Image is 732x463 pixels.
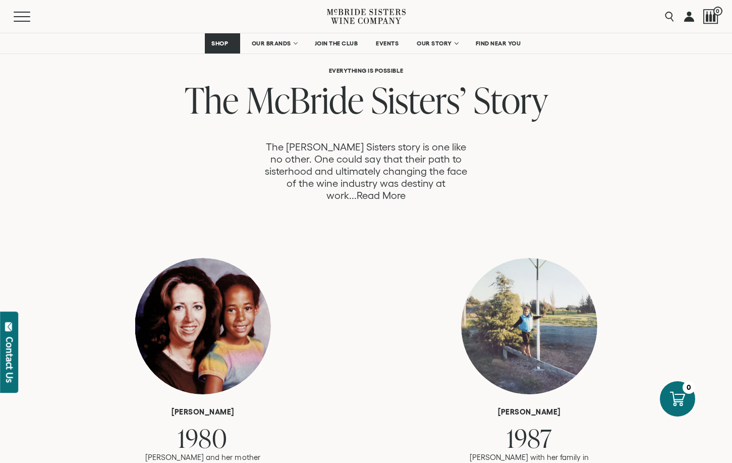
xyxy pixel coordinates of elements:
span: FIND NEAR YOU [476,40,521,47]
span: 1987 [506,421,552,455]
a: OUR STORY [410,33,464,54]
span: SHOP [211,40,229,47]
button: Mobile Menu Trigger [14,12,50,22]
span: The [185,75,239,124]
h6: Everything is Possible [67,67,664,74]
span: EVENTS [376,40,399,47]
a: Read More [357,190,406,201]
a: OUR BRANDS [245,33,303,54]
div: 0 [683,381,695,394]
a: FIND NEAR YOU [469,33,528,54]
h6: [PERSON_NAME] [127,407,278,417]
span: Sisters’ [371,75,466,124]
span: JOIN THE CLUB [315,40,358,47]
h6: [PERSON_NAME] [454,407,605,417]
span: 1980 [178,421,228,455]
a: EVENTS [369,33,405,54]
div: Contact Us [5,337,15,383]
span: OUR STORY [417,40,452,47]
span: McBride [246,75,364,124]
a: JOIN THE CLUB [308,33,365,54]
span: OUR BRANDS [252,40,291,47]
span: 0 [713,7,722,16]
p: The [PERSON_NAME] Sisters story is one like no other. One could say that their path to sisterhood... [261,141,471,201]
span: Story [474,75,548,124]
a: SHOP [205,33,240,54]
